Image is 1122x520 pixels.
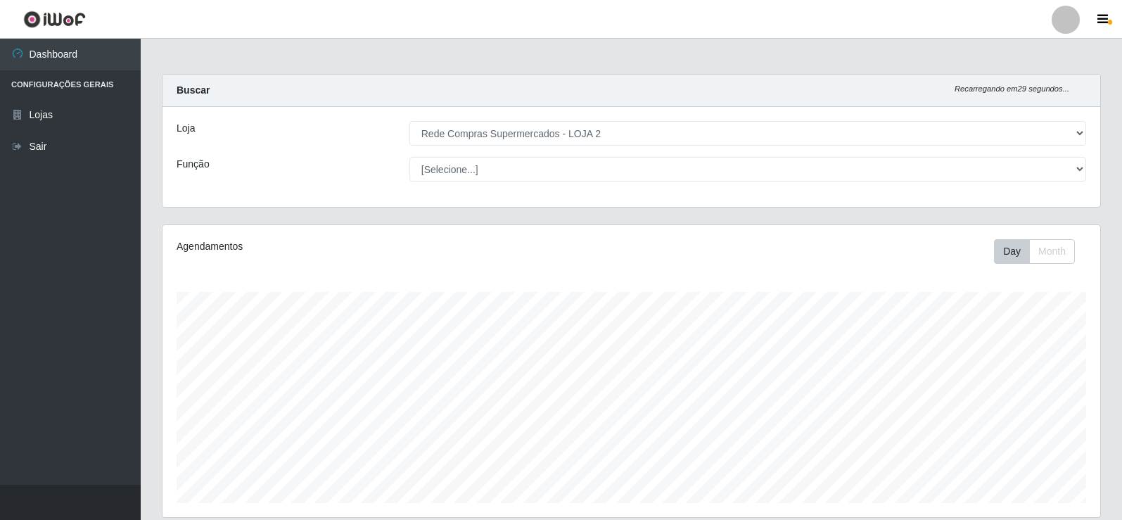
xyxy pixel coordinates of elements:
[994,239,1030,264] button: Day
[177,157,210,172] label: Função
[994,239,1086,264] div: Toolbar with button groups
[177,84,210,96] strong: Buscar
[177,239,543,254] div: Agendamentos
[994,239,1075,264] div: First group
[177,121,195,136] label: Loja
[23,11,86,28] img: CoreUI Logo
[955,84,1069,93] i: Recarregando em 29 segundos...
[1029,239,1075,264] button: Month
